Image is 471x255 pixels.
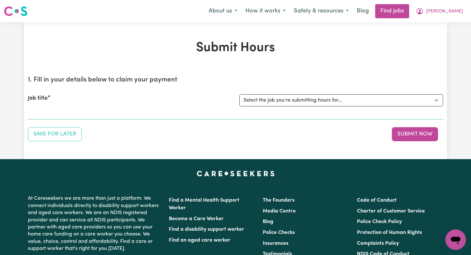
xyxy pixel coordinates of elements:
[357,219,402,224] a: Police Check Policy
[4,4,28,19] a: Careseekers logo
[28,76,443,84] h2: 1. Fill in your details below to claim your payment
[204,4,241,18] button: About us
[353,4,373,18] a: Blog
[357,209,425,214] a: Charter of Customer Service
[290,4,353,18] button: Safety & resources
[263,230,295,235] a: Police Checks
[28,40,443,56] h1: Submit Hours
[28,94,48,103] label: Job title
[169,238,230,243] a: Find an aged care worker
[357,230,422,235] a: Protection of Human Rights
[169,227,244,232] a: Find a disability support worker
[445,229,466,250] iframe: Button to launch messaging window
[357,198,397,203] a: Code of Conduct
[28,192,161,255] p: At Careseekers we are more than just a platform. We connect individuals directly to disability su...
[263,198,294,203] a: The Founders
[426,8,463,15] span: [PERSON_NAME]
[412,4,467,18] button: My Account
[375,4,409,18] a: Find jobs
[197,171,275,176] a: Careseekers home page
[4,5,28,17] img: Careseekers logo
[263,241,288,246] a: Insurances
[263,209,296,214] a: Media Centre
[263,219,273,224] a: Blog
[169,216,224,221] a: Become a Care Worker
[392,127,438,141] button: Submit your job report
[28,127,82,141] button: Save your job report
[357,241,399,246] a: Complaints Policy
[241,4,290,18] button: How it works
[169,198,239,211] a: Find a Mental Health Support Worker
